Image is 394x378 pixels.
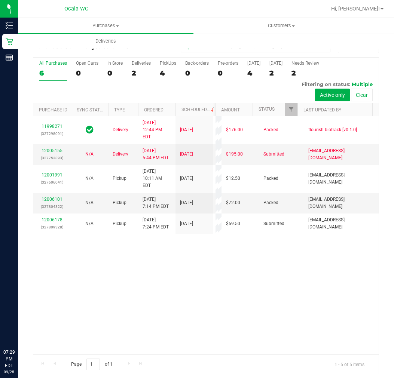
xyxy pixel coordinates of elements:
span: Submitted [263,151,284,158]
button: N/A [85,220,94,227]
span: [DATE] [180,151,193,158]
span: Pickup [113,199,126,206]
span: Not Applicable [85,151,94,157]
span: In Sync [86,125,94,135]
p: 09/25 [3,369,15,375]
div: Back-orders [185,61,209,66]
div: 2 [291,69,319,77]
button: Clear [351,89,373,101]
button: N/A [85,151,94,158]
div: 0 [218,69,238,77]
p: (327809328) [38,224,66,231]
div: All Purchases [39,61,67,66]
span: Packed [263,175,278,182]
button: Active only [315,89,350,101]
button: N/A [85,199,94,206]
a: 12005155 [42,148,62,153]
p: (327606041) [38,179,66,186]
span: $176.00 [226,126,243,133]
span: $12.50 [226,175,240,182]
span: 1 - 5 of 5 items [329,359,370,370]
div: [DATE] [247,61,260,66]
div: Deliveries [132,61,151,66]
span: Ocala WC [64,6,88,12]
span: [DATE] [180,199,193,206]
span: [DATE] 10:11 AM EDT [143,168,171,190]
a: Status [259,107,275,112]
span: [DATE] 7:14 PM EDT [143,196,169,210]
div: 6 [39,69,67,77]
span: Delivery [113,151,128,158]
a: Last Updated By [303,107,341,113]
span: Submitted [263,220,284,227]
span: Delivery [113,126,128,133]
span: Pickup [113,220,126,227]
span: Not Applicable [85,200,94,205]
a: Type [114,107,125,113]
p: (327804322) [38,203,66,210]
th: Address [214,103,215,116]
div: Needs Review [291,61,319,66]
a: 12006101 [42,197,62,202]
a: 11998271 [42,124,62,129]
a: Deliveries [18,33,193,49]
span: [DATE] [180,220,193,227]
span: [DATE] [180,175,193,182]
span: [DATE] 7:24 PM EDT [143,216,169,231]
span: [EMAIL_ADDRESS][DOMAIN_NAME] [308,172,374,186]
span: $72.00 [226,199,240,206]
input: 1 [86,359,100,370]
a: 12006178 [42,217,62,222]
inline-svg: Retail [6,38,13,45]
span: Not Applicable [85,221,94,226]
span: Deliveries [85,38,126,44]
span: Packed [263,126,278,133]
p: (327753893) [38,154,66,162]
inline-svg: Inventory [6,22,13,29]
div: 4 [160,69,176,77]
a: Filter [285,103,297,116]
span: flourish-biotrack [v0.1.0] [308,126,357,133]
span: Packed [263,199,278,206]
button: N/A [85,175,94,182]
inline-svg: Reports [6,54,13,61]
span: $59.50 [226,220,240,227]
a: Ordered [144,107,164,113]
div: 2 [269,69,282,77]
a: Purchases [18,18,193,34]
div: In Store [107,61,123,66]
span: [EMAIL_ADDRESS][DOMAIN_NAME] [308,216,374,231]
div: 0 [185,69,209,77]
span: [EMAIL_ADDRESS][DOMAIN_NAME] [308,196,374,210]
h3: Purchase Summary: [33,43,148,50]
span: Not Applicable [85,176,94,181]
span: Filtering on status: [302,81,350,87]
a: Amount [221,107,240,113]
span: Hi, [PERSON_NAME]! [331,6,380,12]
a: 12001991 [42,172,62,178]
span: Page of 1 [65,359,119,370]
a: Purchase ID [39,107,67,113]
div: 2 [132,69,151,77]
div: PickUps [160,61,176,66]
div: Pre-orders [218,61,238,66]
span: [DATE] [180,126,193,133]
span: Customers [194,22,369,29]
p: 07:29 PM EDT [3,349,15,369]
div: Open Carts [76,61,98,66]
iframe: Resource center [7,318,30,341]
span: $195.00 [226,151,243,158]
span: [DATE] 12:44 PM EDT [143,119,171,141]
a: Sync Status [77,107,106,113]
div: 0 [107,69,123,77]
span: Multiple [352,81,373,87]
p: (327298091) [38,130,66,137]
span: Purchases [18,22,193,29]
div: 0 [76,69,98,77]
span: [EMAIL_ADDRESS][DOMAIN_NAME] [308,147,374,162]
div: 4 [247,69,260,77]
div: [DATE] [269,61,282,66]
span: Pickup [113,175,126,182]
a: Customers [193,18,369,34]
span: [DATE] 5:44 PM EDT [143,147,169,162]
